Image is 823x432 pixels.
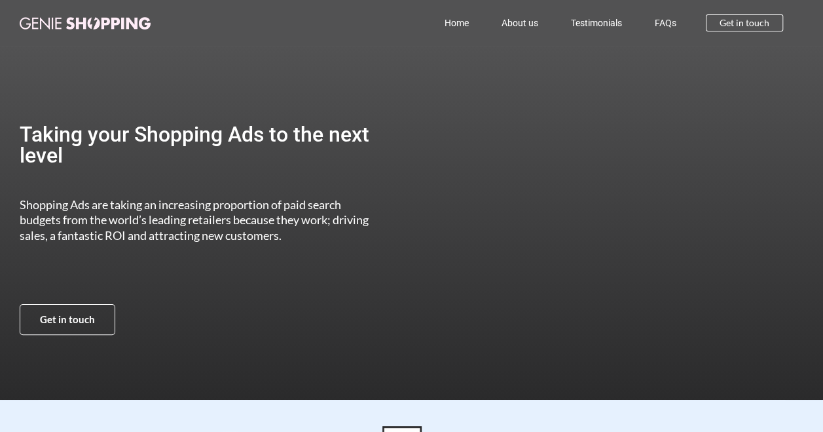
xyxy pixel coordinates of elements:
div: 4 / 5 [540,125,661,334]
span: Shopping Ads are taking an increasing proportion of paid search budgets from the world’s leading ... [20,197,369,243]
img: genie-shopping-logo [20,17,151,29]
div: by-crowdstorm [661,125,781,334]
div: by-google [540,125,661,334]
h2: Taking your Shopping Ads to the next level [20,124,374,166]
a: Testimonials [555,8,638,38]
a: FAQs [638,8,693,38]
div: by-genie [420,125,540,334]
span: Get in touch [40,315,95,324]
a: About us [485,8,555,38]
a: Home [428,8,485,38]
a: Get in touch [20,304,115,335]
a: Get in touch [706,14,783,31]
nav: Menu [205,8,693,38]
div: 5 / 5 [661,125,781,334]
div: 3 / 5 [420,125,540,334]
span: Get in touch [720,18,769,28]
